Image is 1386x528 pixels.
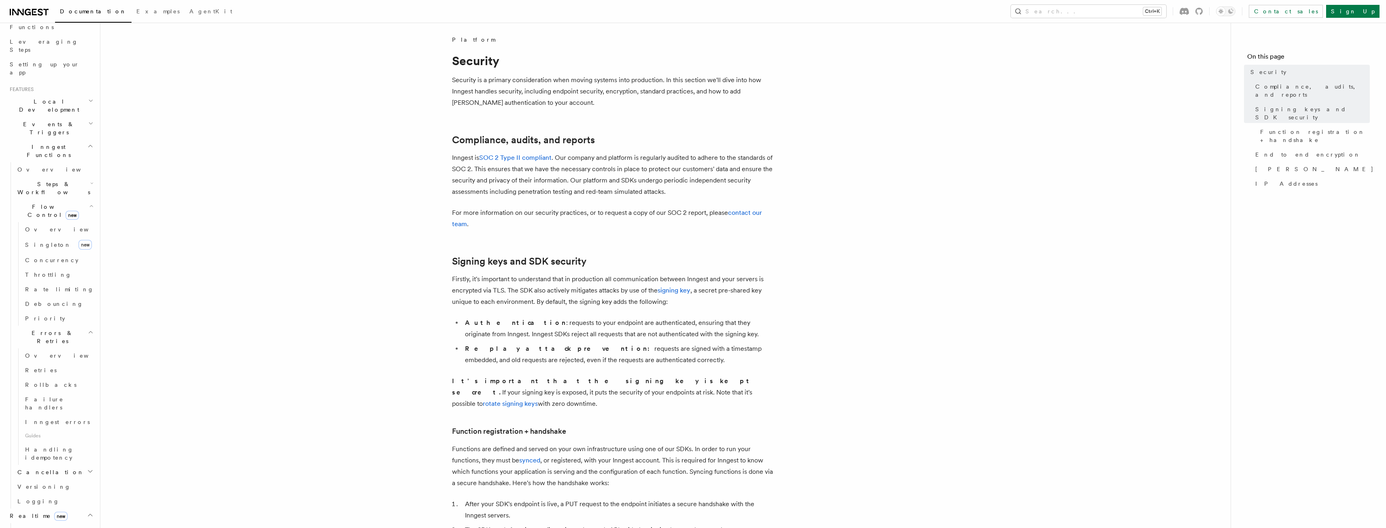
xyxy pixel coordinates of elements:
a: Signing keys and SDK security [452,256,586,267]
a: Handling idempotency [22,442,95,465]
a: Setting up your app [6,57,95,80]
span: Examples [136,8,180,15]
span: Rollbacks [25,382,76,388]
li: requests are signed with a timestamp embedded, and old requests are rejected, even if the request... [463,343,776,366]
span: Realtime [6,512,68,520]
a: synced [519,456,540,464]
a: Failure handlers [22,392,95,415]
button: Events & Triggers [6,117,95,140]
span: Compliance, audits, and reports [1255,83,1370,99]
p: Firstly, it's important to understand that in production all communication between Inngest and yo... [452,274,776,307]
h4: On this page [1247,52,1370,65]
span: AgentKit [189,8,232,15]
div: Inngest Functions [6,162,95,509]
a: AgentKit [185,2,237,22]
span: Concurrency [25,257,79,263]
span: new [54,512,68,521]
span: Overview [25,226,108,233]
button: Toggle dark mode [1216,6,1235,16]
strong: It's important that the signing key is kept secret. [452,377,752,396]
p: Inngest is . Our company and platform is regularly audited to adhere to the standards of SOC 2. T... [452,152,776,197]
a: signing key [658,286,690,294]
a: Overview [22,222,95,237]
button: Cancellation [14,465,95,479]
a: IP Addresses [1252,176,1370,191]
span: Function registration + handshake [1260,128,1370,144]
kbd: Ctrl+K [1143,7,1161,15]
span: Documentation [60,8,127,15]
span: Throttling [25,271,72,278]
span: Security [1250,68,1286,76]
span: Failure handlers [25,396,64,411]
strong: Replay attack prevention: [465,345,654,352]
a: Compliance, audits, and reports [1252,79,1370,102]
p: For more information on our security practices, or to request a copy of our SOC 2 report, please . [452,207,776,230]
span: Logging [17,498,59,505]
a: rotate signing keys [483,400,538,407]
span: Leveraging Steps [10,38,78,53]
span: Platform [452,36,495,44]
a: Inngest errors [22,415,95,429]
span: Debouncing [25,301,83,307]
li: After your SDK's endpoint is live, a PUT request to the endpoint initiates a secure handshake wit... [463,498,776,521]
a: Leveraging Steps [6,34,95,57]
a: Retries [22,363,95,377]
div: Flow Controlnew [14,222,95,326]
span: Errors & Retries [14,329,88,345]
button: Search...Ctrl+K [1011,5,1166,18]
span: Retries [25,367,57,373]
a: Rollbacks [22,377,95,392]
a: Compliance, audits, and reports [452,134,595,146]
a: Overview [22,348,95,363]
a: Versioning [14,479,95,494]
a: Your first Functions [6,12,95,34]
a: Logging [14,494,95,509]
span: [PERSON_NAME] [1255,165,1374,173]
a: End to end encryption [1252,147,1370,162]
a: Examples [132,2,185,22]
a: Security [1247,65,1370,79]
h1: Security [452,53,776,68]
button: Steps & Workflows [14,177,95,199]
a: Concurrency [22,253,95,267]
button: Local Development [6,94,95,117]
a: Sign Up [1326,5,1380,18]
span: IP Addresses [1255,180,1318,188]
button: Inngest Functions [6,140,95,162]
a: Overview [14,162,95,177]
strong: Authentication [465,319,566,327]
span: Setting up your app [10,61,79,76]
span: Handling idempotency [25,446,74,461]
a: Priority [22,311,95,326]
div: Errors & Retries [14,348,95,465]
p: Functions are defined and served on your own infrastructure using one of our SDKs. In order to ru... [452,443,776,489]
span: new [79,240,92,250]
span: Overview [25,352,108,359]
a: [PERSON_NAME] [1252,162,1370,176]
a: Rate limiting [22,282,95,297]
a: Function registration + handshake [1257,125,1370,147]
span: Signing keys and SDK security [1255,105,1370,121]
a: Singletonnew [22,237,95,253]
span: Singleton [25,242,71,248]
a: Signing keys and SDK security [1252,102,1370,125]
span: Cancellation [14,468,84,476]
p: If your signing key is exposed, it puts the security of your endpoints at risk. Note that it's po... [452,375,776,409]
button: Realtimenew [6,509,95,523]
a: Function registration + handshake [452,426,566,437]
span: Rate limiting [25,286,94,293]
a: Debouncing [22,297,95,311]
a: Documentation [55,2,132,23]
span: Inngest Functions [6,143,87,159]
span: Features [6,86,34,93]
span: Priority [25,315,65,322]
span: new [66,211,79,220]
span: Events & Triggers [6,120,88,136]
span: Flow Control [14,203,89,219]
p: Security is a primary consideration when moving systems into production. In this section we'll di... [452,74,776,108]
span: Steps & Workflows [14,180,90,196]
span: Local Development [6,98,88,114]
li: : requests to your endpoint are authenticated, ensuring that they originate from Inngest. Inngest... [463,317,776,340]
span: End to end encryption [1255,151,1361,159]
button: Errors & Retries [14,326,95,348]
